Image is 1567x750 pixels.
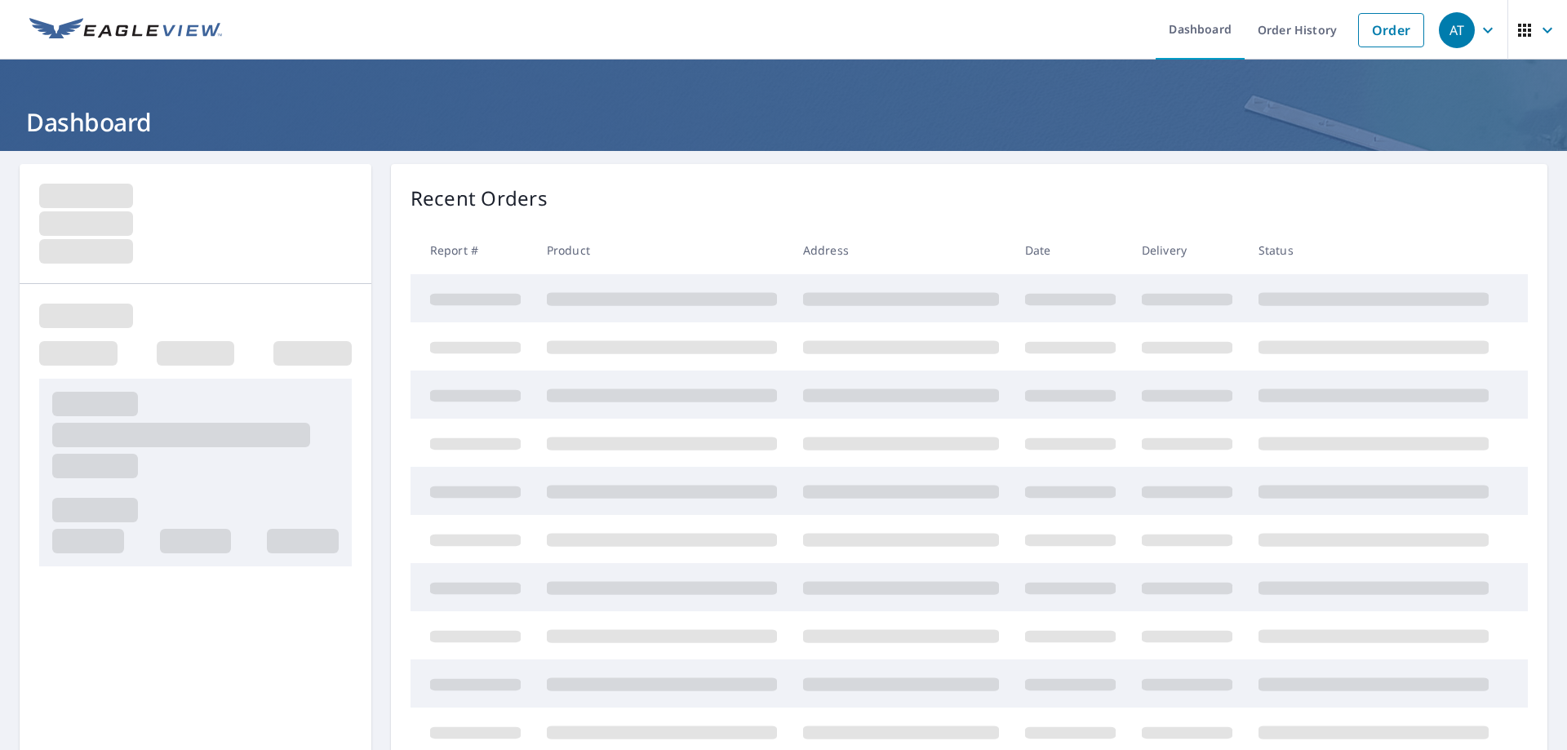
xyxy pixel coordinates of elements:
th: Date [1012,226,1129,274]
th: Address [790,226,1012,274]
th: Delivery [1129,226,1245,274]
th: Status [1245,226,1502,274]
h1: Dashboard [20,105,1547,139]
th: Report # [411,226,534,274]
img: EV Logo [29,18,222,42]
div: AT [1439,12,1475,48]
th: Product [534,226,790,274]
a: Order [1358,13,1424,47]
p: Recent Orders [411,184,548,213]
